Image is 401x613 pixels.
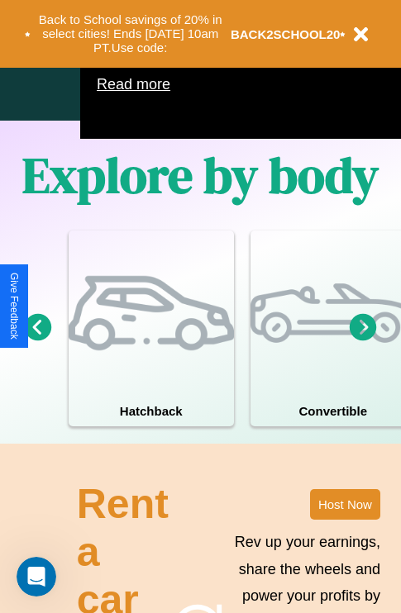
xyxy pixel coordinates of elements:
[17,557,56,596] iframe: Intercom live chat
[69,396,234,426] h4: Hatchback
[22,141,379,209] h1: Explore by body
[8,273,20,340] div: Give Feedback
[231,27,341,41] b: BACK2SCHOOL20
[31,8,231,59] button: Back to School savings of 20% in select cities! Ends [DATE] 10am PT.Use code:
[310,489,380,520] button: Host Now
